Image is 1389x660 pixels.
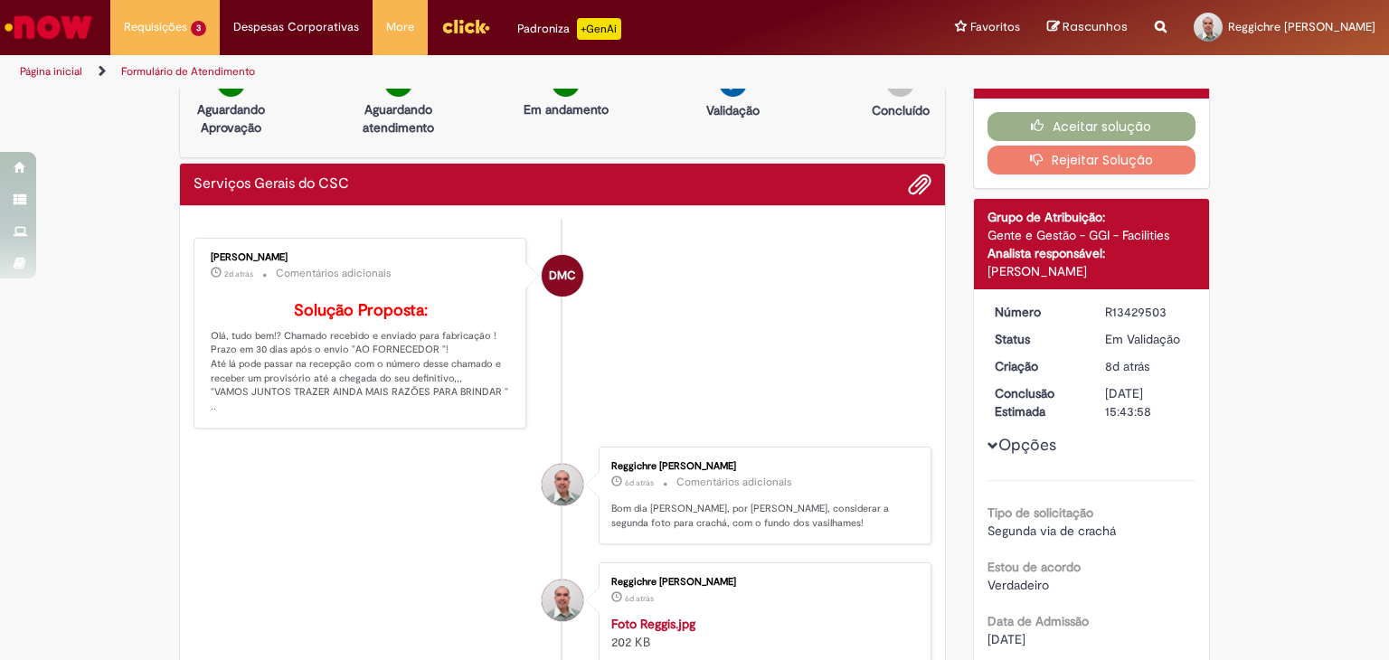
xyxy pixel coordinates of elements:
[276,266,392,281] small: Comentários adicionais
[191,21,206,36] span: 3
[14,55,912,89] ul: Trilhas de página
[987,244,1196,262] div: Analista responsável:
[987,577,1049,593] span: Verdadeiro
[987,146,1196,174] button: Rejeitar Solução
[981,384,1092,420] dt: Conclusão Estimada
[625,593,654,604] span: 6d atrás
[625,593,654,604] time: 22/08/2025 08:38:25
[2,9,95,45] img: ServiceNow
[1105,384,1189,420] div: [DATE] 15:43:58
[611,502,912,530] p: Bom dia [PERSON_NAME], por [PERSON_NAME], considerar a segunda foto para crachá, com o fundo dos ...
[1105,303,1189,321] div: R13429503
[354,100,442,137] p: Aguardando atendimento
[542,580,583,621] div: Reggichre Pinheiro Da Silva
[549,254,576,297] span: DMC
[542,464,583,505] div: Reggichre Pinheiro Da Silva
[577,18,621,40] p: +GenAi
[625,477,654,488] span: 6d atrás
[981,330,1092,348] dt: Status
[987,208,1196,226] div: Grupo de Atribuição:
[124,18,187,36] span: Requisições
[1105,357,1189,375] div: 19/08/2025 16:03:22
[987,112,1196,141] button: Aceitar solução
[233,18,359,36] span: Despesas Corporativas
[706,101,760,119] p: Validação
[20,64,82,79] a: Página inicial
[1228,19,1375,34] span: Reggichre [PERSON_NAME]
[194,176,349,193] h2: Serviços Gerais do CSC Histórico de tíquete
[987,631,1025,647] span: [DATE]
[676,475,792,490] small: Comentários adicionais
[1105,330,1189,348] div: Em Validação
[987,523,1116,539] span: Segunda via de crachá
[981,303,1092,321] dt: Número
[611,616,695,632] a: Foto Reggis.jpg
[224,269,253,279] span: 2d atrás
[987,262,1196,280] div: [PERSON_NAME]
[187,100,275,137] p: Aguardando Aprovação
[981,357,1092,375] dt: Criação
[211,302,512,414] p: Olá, tudo bem!? Chamado recebido e enviado para fabricação ! Prazo em 30 dias após o envio "AO FO...
[386,18,414,36] span: More
[987,504,1093,521] b: Tipo de solicitação
[1105,358,1149,374] time: 19/08/2025 16:03:22
[1105,358,1149,374] span: 8d atrás
[224,269,253,279] time: 25/08/2025 17:06:06
[908,173,931,196] button: Adicionar anexos
[987,226,1196,244] div: Gente e Gestão - GGI - Facilities
[625,477,654,488] time: 22/08/2025 08:40:34
[872,101,930,119] p: Concluído
[121,64,255,79] a: Formulário de Atendimento
[611,577,912,588] div: Reggichre [PERSON_NAME]
[611,461,912,472] div: Reggichre [PERSON_NAME]
[294,300,428,321] b: Solução Proposta:
[987,613,1089,629] b: Data de Admissão
[1047,19,1128,36] a: Rascunhos
[542,255,583,297] div: Danielle Martins Caetano
[1063,18,1128,35] span: Rascunhos
[970,18,1020,36] span: Favoritos
[517,18,621,40] div: Padroniza
[211,252,512,263] div: [PERSON_NAME]
[987,559,1081,575] b: Estou de acordo
[524,100,609,118] p: Em andamento
[611,615,912,651] div: 202 KB
[441,13,490,40] img: click_logo_yellow_360x200.png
